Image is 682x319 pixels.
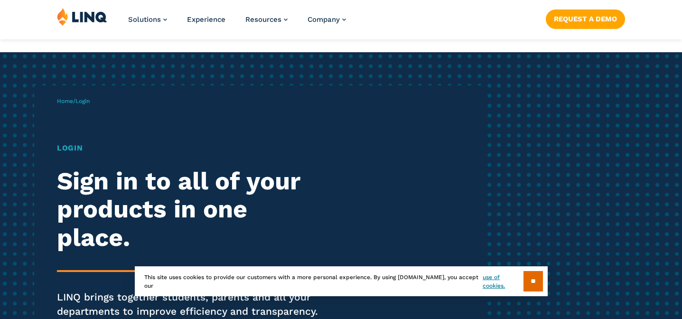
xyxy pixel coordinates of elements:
[308,15,346,24] a: Company
[187,15,225,24] a: Experience
[128,15,161,24] span: Solutions
[546,9,625,28] a: Request a Demo
[546,8,625,28] nav: Button Navigation
[245,15,281,24] span: Resources
[483,273,523,290] a: use of cookies.
[135,266,548,296] div: This site uses cookies to provide our customers with a more personal experience. By using [DOMAIN...
[128,15,167,24] a: Solutions
[128,8,346,39] nav: Primary Navigation
[75,98,90,104] span: Login
[245,15,288,24] a: Resources
[57,98,90,104] span: /
[57,98,73,104] a: Home
[308,15,340,24] span: Company
[57,8,107,26] img: LINQ | K‑12 Software
[57,142,320,154] h1: Login
[57,167,320,252] h2: Sign in to all of your products in one place.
